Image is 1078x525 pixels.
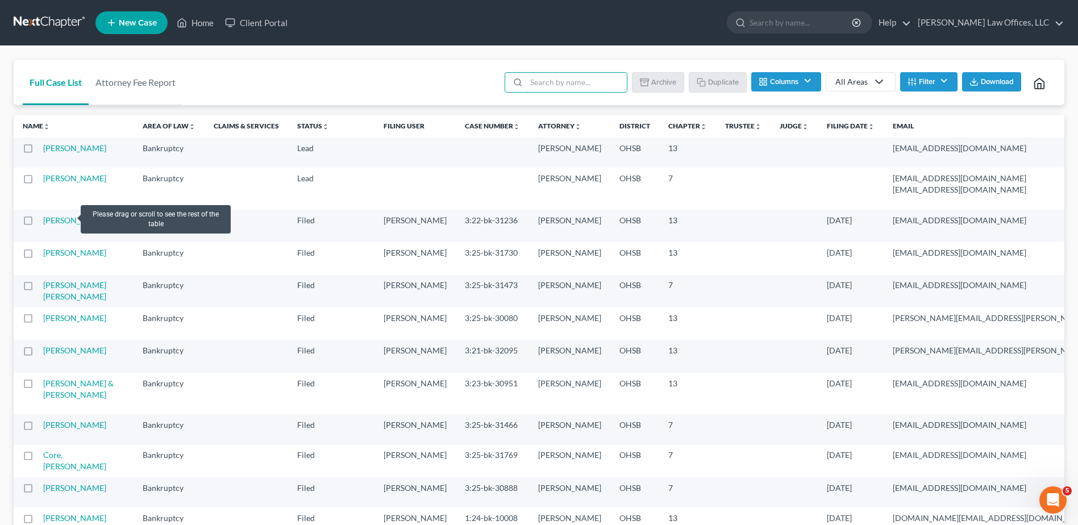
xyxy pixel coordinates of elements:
[374,477,456,507] td: [PERSON_NAME]
[456,414,529,444] td: 3:25-bk-31466
[538,122,581,130] a: Attorneyunfold_more
[171,13,219,33] a: Home
[43,248,106,257] a: [PERSON_NAME]
[134,275,205,307] td: Bankruptcy
[725,122,761,130] a: Trusteeunfold_more
[134,168,205,209] td: Bankruptcy
[659,445,716,477] td: 7
[134,477,205,507] td: Bankruptcy
[529,414,610,444] td: [PERSON_NAME]
[374,373,456,414] td: [PERSON_NAME]
[610,477,659,507] td: OHSB
[700,123,707,130] i: unfold_more
[818,477,884,507] td: [DATE]
[81,205,230,234] div: Please drag or scroll to see the rest of the table
[529,168,610,209] td: [PERSON_NAME]
[43,280,106,301] a: [PERSON_NAME] [PERSON_NAME]
[529,275,610,307] td: [PERSON_NAME]
[868,123,875,130] i: unfold_more
[818,242,884,274] td: [DATE]
[456,445,529,477] td: 3:25-bk-31769
[134,242,205,274] td: Bankruptcy
[529,307,610,340] td: [PERSON_NAME]
[818,373,884,414] td: [DATE]
[43,420,106,430] a: [PERSON_NAME]
[529,477,610,507] td: [PERSON_NAME]
[610,414,659,444] td: OHSB
[288,275,374,307] td: Filed
[659,210,716,242] td: 13
[1063,486,1072,495] span: 5
[610,210,659,242] td: OHSB
[23,122,50,130] a: Nameunfold_more
[288,414,374,444] td: Filed
[43,123,50,130] i: unfold_more
[43,345,106,355] a: [PERSON_NAME]
[89,60,182,105] a: Attorney Fee Report
[374,115,456,137] th: Filing User
[529,137,610,168] td: [PERSON_NAME]
[529,445,610,477] td: [PERSON_NAME]
[1039,486,1067,514] iframe: Intercom live chat
[134,307,205,340] td: Bankruptcy
[465,122,520,130] a: Case Numberunfold_more
[780,122,809,130] a: Judgeunfold_more
[659,242,716,274] td: 13
[456,242,529,274] td: 3:25-bk-31730
[43,483,106,493] a: [PERSON_NAME]
[659,414,716,444] td: 7
[610,373,659,414] td: OHSB
[659,373,716,414] td: 13
[610,340,659,372] td: OHSB
[43,313,106,323] a: [PERSON_NAME]
[43,513,106,523] a: [PERSON_NAME]
[119,19,157,27] span: New Case
[143,122,195,130] a: Area of Lawunfold_more
[659,307,716,340] td: 13
[818,307,884,340] td: [DATE]
[23,60,89,105] a: Full Case List
[513,123,520,130] i: unfold_more
[610,168,659,209] td: OHSB
[818,340,884,372] td: [DATE]
[659,137,716,168] td: 13
[610,242,659,274] td: OHSB
[134,373,205,414] td: Bankruptcy
[835,76,868,88] div: All Areas
[374,414,456,444] td: [PERSON_NAME]
[205,115,288,137] th: Claims & Services
[818,210,884,242] td: [DATE]
[456,307,529,340] td: 3:25-bk-30080
[659,168,716,209] td: 7
[526,73,627,92] input: Search by name...
[575,123,581,130] i: unfold_more
[802,123,809,130] i: unfold_more
[374,445,456,477] td: [PERSON_NAME]
[873,13,911,33] a: Help
[751,72,821,91] button: Columns
[659,477,716,507] td: 7
[288,373,374,414] td: Filed
[134,414,205,444] td: Bankruptcy
[134,137,205,168] td: Bankruptcy
[827,122,875,130] a: Filing Dateunfold_more
[297,122,329,130] a: Statusunfold_more
[456,340,529,372] td: 3:21-bk-32095
[981,77,1014,86] span: Download
[288,137,374,168] td: Lead
[818,414,884,444] td: [DATE]
[456,275,529,307] td: 3:25-bk-31473
[374,242,456,274] td: [PERSON_NAME]
[962,72,1021,91] button: Download
[755,123,761,130] i: unfold_more
[374,340,456,372] td: [PERSON_NAME]
[610,445,659,477] td: OHSB
[189,123,195,130] i: unfold_more
[43,378,114,399] a: [PERSON_NAME] & [PERSON_NAME]
[288,168,374,209] td: Lead
[668,122,707,130] a: Chapterunfold_more
[288,477,374,507] td: Filed
[610,275,659,307] td: OHSB
[322,123,329,130] i: unfold_more
[288,242,374,274] td: Filed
